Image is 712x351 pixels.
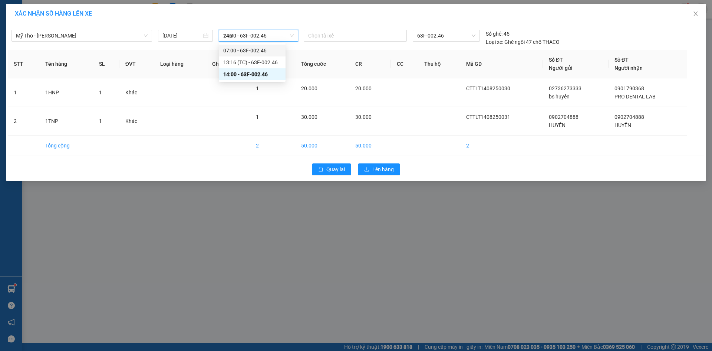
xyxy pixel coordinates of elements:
span: Số ghế: [486,30,502,38]
td: 1 [8,78,39,107]
span: 0901790368 [614,85,644,91]
button: uploadLên hàng [358,163,400,175]
span: Mỹ Tho - Hồ Chí Minh [16,30,148,41]
span: Số ĐT [614,57,629,63]
th: CC [391,50,418,78]
span: 14:00 - 63F-002.46 [223,30,294,41]
span: Người nhận [614,65,643,71]
div: Ghế ngồi 47 chỗ THACO [486,38,560,46]
span: CTTLT1408250031 [466,114,510,120]
div: 45 [486,30,510,38]
span: CTTLT1408250030 [466,85,510,91]
span: 30.000 [301,114,317,120]
span: 02736273333 [549,85,581,91]
button: Close [685,4,706,25]
td: 1HNP [39,78,93,107]
th: Tổng cước [295,50,349,78]
th: Loại hàng [154,50,206,78]
span: HUYỀN [614,122,631,128]
th: CR [349,50,391,78]
span: HUYỀN [549,122,566,128]
th: Tên hàng [39,50,93,78]
span: 0902704888 [614,114,644,120]
span: 20.000 [301,85,317,91]
span: XÁC NHẬN SỐ HÀNG LÊN XE [15,10,92,17]
span: Người gửi [549,65,573,71]
th: Tổng SL [250,50,295,78]
span: close [693,11,699,17]
span: Lên hàng [372,165,394,173]
td: Tổng cộng [39,136,93,156]
th: ĐVT [119,50,154,78]
th: Mã GD [460,50,543,78]
span: 1 [99,90,102,95]
th: SL [93,50,119,78]
span: upload [364,167,369,173]
th: STT [8,50,39,78]
span: 63F-002.46 [417,30,475,41]
span: 30.000 [355,114,372,120]
button: rollbackQuay lại [312,163,351,175]
span: PRO DENTAL LAB [614,94,656,100]
td: 50.000 [295,136,349,156]
td: 1TNP [39,107,93,136]
input: 14/08/2025 [162,32,202,40]
span: 1 [256,114,259,120]
text: CTTLT1408250031 [34,35,135,48]
span: 1 [99,118,102,124]
td: Khác [119,78,154,107]
th: Thu hộ [418,50,461,78]
td: 2 [460,136,543,156]
div: [PERSON_NAME] [4,53,165,73]
span: 1 [256,85,259,91]
td: 2 [8,107,39,136]
th: Ghi chú [206,50,250,78]
td: Khác [119,107,154,136]
span: 0902704888 [549,114,578,120]
span: bs huyền [549,94,570,100]
td: 50.000 [349,136,391,156]
span: Quay lại [326,165,345,173]
span: Loại xe: [486,38,503,46]
td: 2 [250,136,295,156]
span: Số ĐT [549,57,563,63]
span: 20.000 [355,85,372,91]
span: rollback [318,167,323,173]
